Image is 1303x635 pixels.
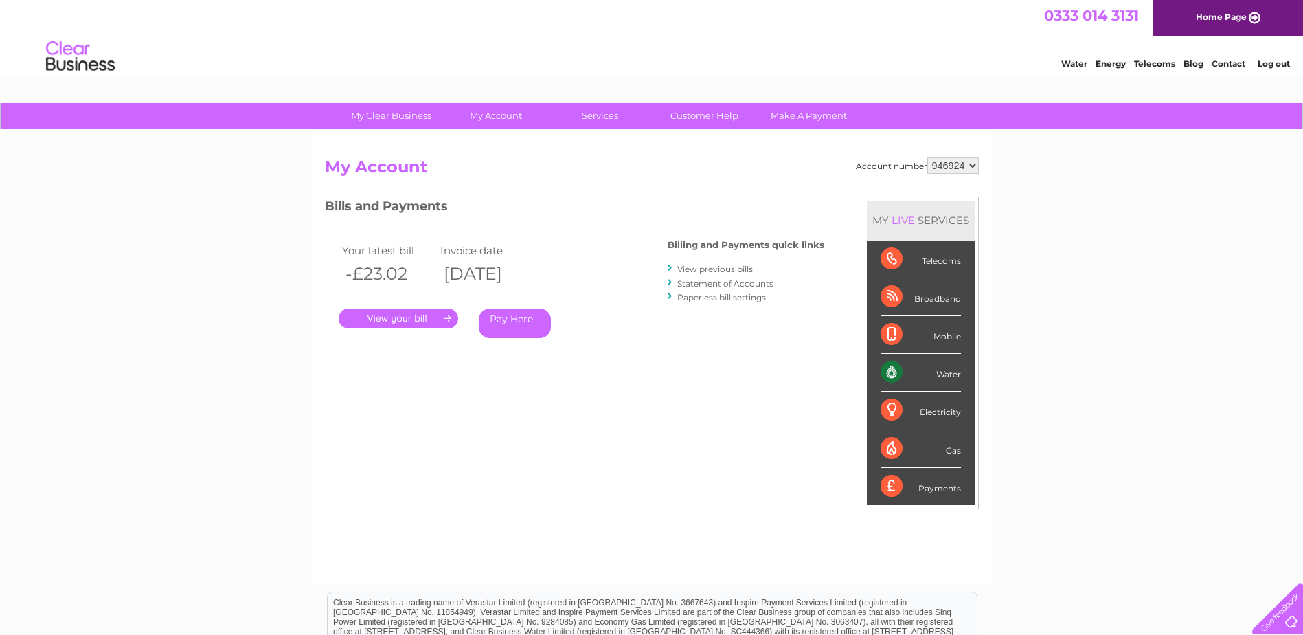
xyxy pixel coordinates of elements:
[881,241,961,278] div: Telecoms
[45,36,115,78] img: logo.png
[881,278,961,316] div: Broadband
[668,240,824,250] h4: Billing and Payments quick links
[325,157,979,183] h2: My Account
[339,309,458,328] a: .
[881,392,961,430] div: Electricity
[677,264,753,274] a: View previous bills
[889,214,918,227] div: LIVE
[335,103,448,129] a: My Clear Business
[437,241,536,260] td: Invoice date
[1212,58,1245,69] a: Contact
[856,157,979,174] div: Account number
[325,197,824,221] h3: Bills and Payments
[1096,58,1126,69] a: Energy
[339,260,438,288] th: -£23.02
[881,316,961,354] div: Mobile
[1044,7,1139,24] a: 0333 014 3131
[439,103,552,129] a: My Account
[339,241,438,260] td: Your latest bill
[1134,58,1175,69] a: Telecoms
[479,309,551,338] a: Pay Here
[867,201,975,240] div: MY SERVICES
[752,103,865,129] a: Make A Payment
[1258,58,1290,69] a: Log out
[881,354,961,392] div: Water
[1061,58,1087,69] a: Water
[543,103,657,129] a: Services
[677,278,773,289] a: Statement of Accounts
[677,292,766,302] a: Paperless bill settings
[648,103,761,129] a: Customer Help
[881,430,961,468] div: Gas
[881,468,961,505] div: Payments
[1183,58,1203,69] a: Blog
[437,260,536,288] th: [DATE]
[328,8,977,67] div: Clear Business is a trading name of Verastar Limited (registered in [GEOGRAPHIC_DATA] No. 3667643...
